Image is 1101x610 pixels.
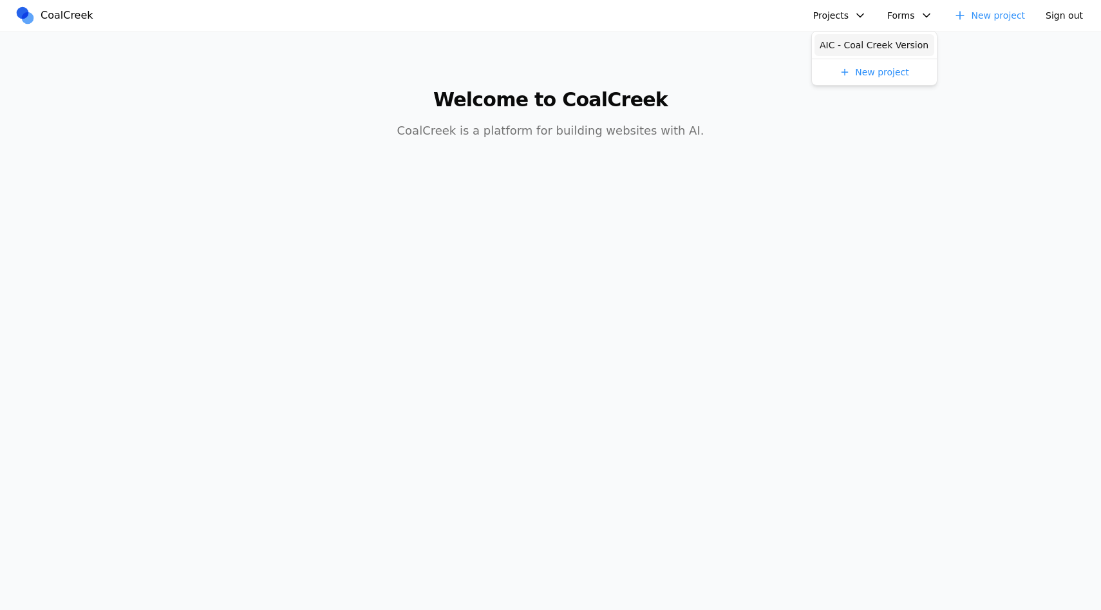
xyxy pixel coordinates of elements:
span: CoalCreek [41,8,93,23]
div: Projects [811,31,937,86]
p: CoalCreek is a platform for building websites with AI. [303,122,798,140]
button: Forms [880,5,941,26]
a: New project [814,62,934,82]
button: Sign out [1038,5,1091,26]
button: Projects [805,5,874,26]
a: New project [946,5,1033,26]
a: AIC - Coal Creek Version [814,34,934,56]
h1: Welcome to CoalCreek [303,88,798,111]
a: CoalCreek [15,6,99,25]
